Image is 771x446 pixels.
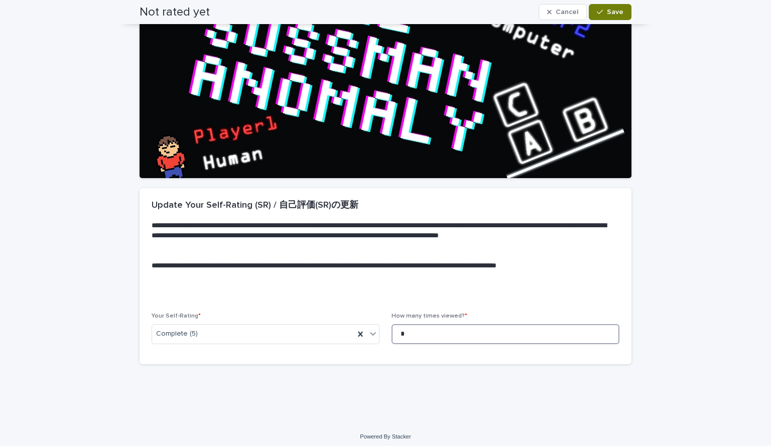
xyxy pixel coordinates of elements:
a: Powered By Stacker [360,433,411,439]
button: Save [589,4,631,20]
span: Your Self-Rating [152,313,201,319]
span: Cancel [556,9,578,16]
span: Complete (5) [156,329,198,339]
h2: Not rated yet [140,5,210,20]
h2: Update Your Self-Rating (SR) / 自己評価(SR)の更新 [152,200,358,211]
button: Cancel [539,4,587,20]
span: How many times viewed? [392,313,467,319]
span: Save [607,9,623,16]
